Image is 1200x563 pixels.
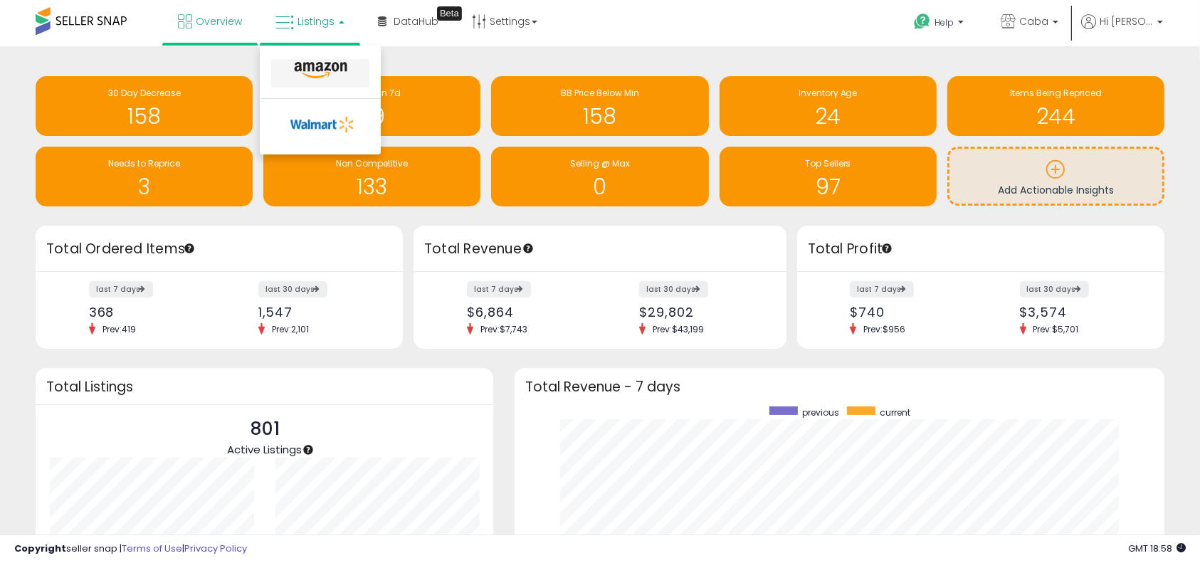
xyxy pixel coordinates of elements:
label: last 7 days [850,281,914,298]
div: Tooltip anchor [522,242,535,255]
h3: Total Listings [46,382,483,392]
div: $6,864 [467,305,589,320]
a: Add Actionable Insights [949,149,1162,204]
label: last 30 days [258,281,327,298]
div: $740 [850,305,969,320]
div: Tooltip anchor [880,242,893,255]
a: Terms of Use [122,542,182,555]
span: Selling @ Max [570,157,630,169]
h1: 24 [727,105,930,128]
span: Non Competitive [336,157,408,169]
h3: Total Ordered Items [46,239,392,259]
div: Tooltip anchor [437,6,462,21]
span: BB Drop in 7d [344,87,401,99]
span: Prev: $7,743 [473,323,535,335]
a: BB Price Below Min 158 [491,76,708,136]
span: Listings [298,14,335,28]
span: 30 Day Decrease [108,87,181,99]
a: Top Sellers 97 [720,147,937,206]
span: DataHub [394,14,438,28]
h1: 3 [43,175,246,199]
span: Help [935,16,954,28]
span: Prev: $956 [856,323,912,335]
span: Top Sellers [805,157,851,169]
span: Inventory Age [799,87,858,99]
span: 2025-10-10 18:58 GMT [1128,542,1186,555]
h1: 133 [270,175,473,199]
a: Hi [PERSON_NAME] [1081,14,1163,46]
h1: 158 [498,105,701,128]
h1: 244 [954,105,1157,128]
a: Items Being Repriced 244 [947,76,1164,136]
a: Needs to Reprice 3 [36,147,253,206]
a: Selling @ Max 0 [491,147,708,206]
div: 1,547 [258,305,378,320]
span: Caba [1019,14,1048,28]
span: current [880,406,911,419]
i: Get Help [913,13,931,31]
span: Prev: 2,101 [265,323,316,335]
span: Add Actionable Insights [998,183,1114,197]
h1: 158 [43,105,246,128]
h1: 0 [498,175,701,199]
label: last 7 days [89,281,153,298]
span: Needs to Reprice [108,157,180,169]
div: $3,574 [1020,305,1140,320]
span: Active Listings [227,442,302,457]
span: BB Price Below Min [561,87,639,99]
div: 368 [89,305,209,320]
div: Tooltip anchor [183,242,196,255]
label: last 7 days [467,281,531,298]
a: Non Competitive 133 [263,147,480,206]
h3: Total Profit [808,239,1154,259]
a: Help [902,2,978,46]
span: Overview [196,14,242,28]
span: Prev: 419 [95,323,143,335]
label: last 30 days [1020,281,1089,298]
div: Tooltip anchor [302,443,315,456]
div: seller snap | | [14,542,247,556]
span: Items Being Repriced [1010,87,1102,99]
h3: Total Revenue [424,239,776,259]
h1: 97 [727,175,930,199]
a: 30 Day Decrease 158 [36,76,253,136]
h3: Total Revenue - 7 days [525,382,1154,392]
label: last 30 days [639,281,708,298]
a: Privacy Policy [184,542,247,555]
span: Prev: $5,701 [1026,323,1086,335]
a: Inventory Age 24 [720,76,937,136]
p: 801 [227,416,302,443]
strong: Copyright [14,542,66,555]
span: Hi [PERSON_NAME] [1100,14,1153,28]
span: Prev: $43,199 [646,323,711,335]
div: $29,802 [639,305,762,320]
span: previous [803,406,840,419]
